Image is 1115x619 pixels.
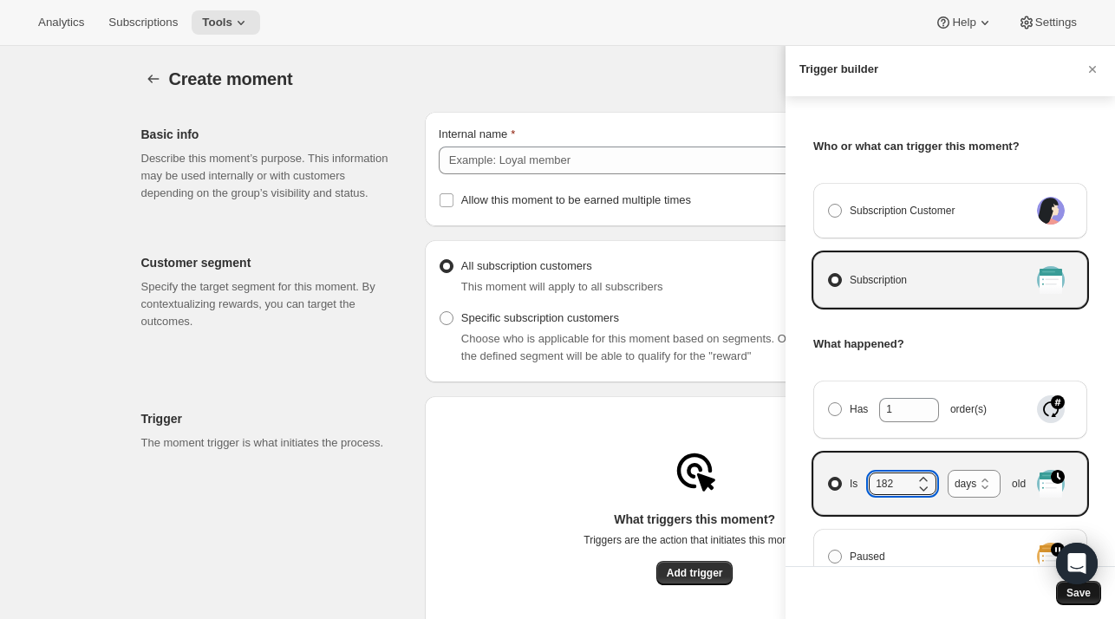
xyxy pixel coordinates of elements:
[850,548,885,565] span: Paused
[850,398,987,420] span: Has order(s)
[879,398,913,420] input: Hasorder(s)
[1007,10,1087,35] button: Settings
[38,16,84,29] span: Analytics
[850,202,955,219] span: Subscription Customer
[952,16,975,29] span: Help
[1035,16,1077,29] span: Settings
[1056,543,1098,584] div: Open Intercom Messenger
[799,61,878,78] h3: Trigger builder
[850,470,1026,498] span: Is old
[1056,581,1101,605] button: Save
[869,472,910,495] input: Is old
[202,16,232,29] span: Tools
[1084,61,1101,78] button: Cancel
[192,10,260,35] button: Tools
[108,16,178,29] span: Subscriptions
[98,10,188,35] button: Subscriptions
[813,336,1087,353] h3: What happened?
[850,271,907,289] span: Subscription
[813,138,1087,155] h3: Who or what can trigger this moment?
[1066,586,1091,600] span: Save
[28,10,95,35] button: Analytics
[924,10,1003,35] button: Help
